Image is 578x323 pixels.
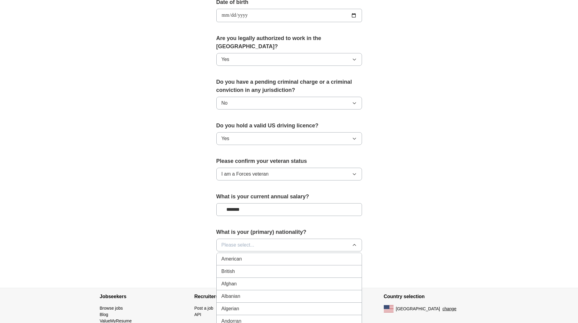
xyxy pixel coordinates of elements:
span: [GEOGRAPHIC_DATA] [396,306,440,312]
a: Browse jobs [100,306,123,311]
button: No [216,97,362,109]
button: Please select... [216,239,362,251]
span: Albanian [221,293,240,300]
label: What is your (primary) nationality? [216,228,362,236]
span: I am a Forces veteran [221,170,269,178]
a: Blog [100,312,108,317]
a: API [194,312,201,317]
a: Post a job [194,306,213,311]
span: Afghan [221,280,237,288]
label: Do you hold a valid US driving licence? [216,122,362,130]
span: British [221,268,235,275]
label: Are you legally authorized to work in the [GEOGRAPHIC_DATA]? [216,34,362,51]
h4: Country selection [384,288,478,305]
img: US flag [384,305,394,312]
button: I am a Forces veteran [216,168,362,180]
button: Yes [216,132,362,145]
span: Yes [221,135,229,142]
button: change [442,306,456,312]
span: Please select... [221,241,255,249]
span: No [221,99,228,107]
label: Do you have a pending criminal charge or a criminal conviction in any jurisdiction? [216,78,362,94]
span: American [221,255,242,263]
label: Please confirm your veteran status [216,157,362,165]
label: What is your current annual salary? [216,193,362,201]
span: Yes [221,56,229,63]
span: Algerian [221,305,239,312]
button: Yes [216,53,362,66]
